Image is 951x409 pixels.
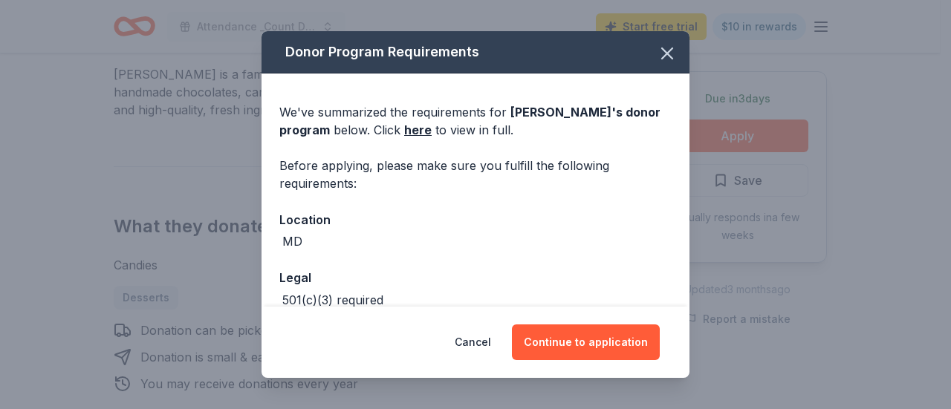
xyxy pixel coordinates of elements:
div: Legal [279,268,672,287]
div: 501(c)(3) required [282,291,383,309]
a: here [404,121,432,139]
div: MD [282,232,302,250]
div: Location [279,210,672,229]
button: Cancel [455,324,491,360]
div: We've summarized the requirements for below. Click to view in full. [279,103,672,139]
div: Before applying, please make sure you fulfill the following requirements: [279,157,672,192]
button: Continue to application [512,324,660,360]
div: Donor Program Requirements [262,31,689,73]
